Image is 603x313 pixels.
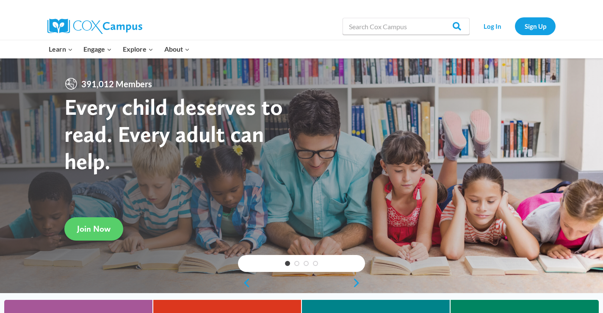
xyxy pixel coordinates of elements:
a: previous [238,278,251,288]
div: content slider buttons [238,274,365,291]
span: Learn [49,44,73,55]
a: next [352,278,365,288]
nav: Primary Navigation [43,40,195,58]
a: 1 [285,261,290,266]
span: Join Now [77,224,111,234]
span: Engage [83,44,112,55]
a: 3 [304,261,309,266]
nav: Secondary Navigation [474,17,556,35]
a: 4 [313,261,318,266]
strong: Every child deserves to read. Every adult can help. [64,93,283,174]
input: Search Cox Campus [343,18,470,35]
span: Explore [123,44,153,55]
span: 391,012 Members [78,77,155,91]
a: Join Now [64,217,123,241]
span: About [164,44,190,55]
a: Log In [474,17,511,35]
a: Sign Up [515,17,556,35]
img: Cox Campus [47,19,142,34]
a: 2 [294,261,299,266]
